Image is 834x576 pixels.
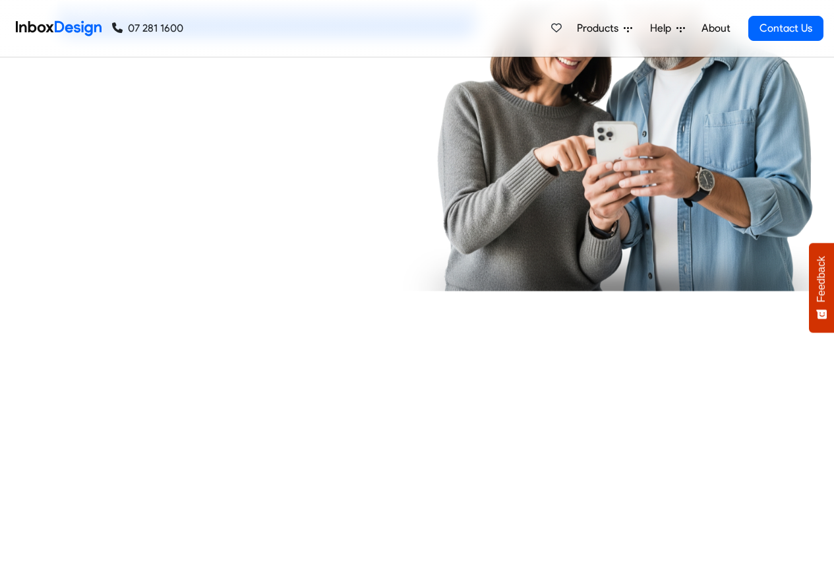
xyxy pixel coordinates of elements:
[698,15,734,42] a: About
[645,15,690,42] a: Help
[112,20,183,36] a: 07 281 1600
[748,16,823,41] a: Contact Us
[816,256,827,302] span: Feedback
[650,20,676,36] span: Help
[572,15,638,42] a: Products
[809,243,834,333] button: Feedback - Show survey
[577,20,624,36] span: Products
